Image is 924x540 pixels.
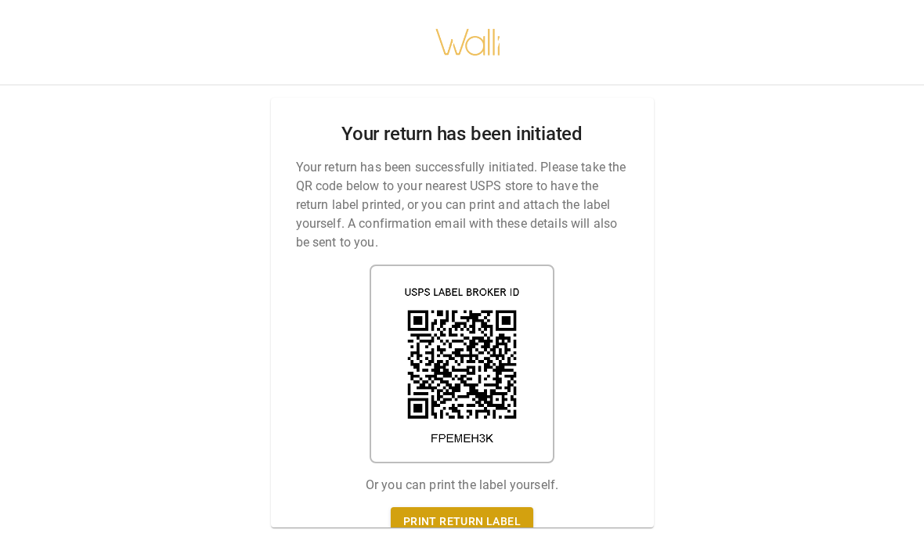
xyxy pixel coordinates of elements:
[391,507,533,536] a: Print return label
[370,265,554,464] img: shipping label qr code
[435,9,502,76] img: walli-inc.myshopify.com
[366,476,558,495] p: Or you can print the label yourself.
[341,123,583,146] h2: Your return has been initiated
[296,158,629,252] p: Your return has been successfully initiated. Please take the QR code below to your nearest USPS s...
